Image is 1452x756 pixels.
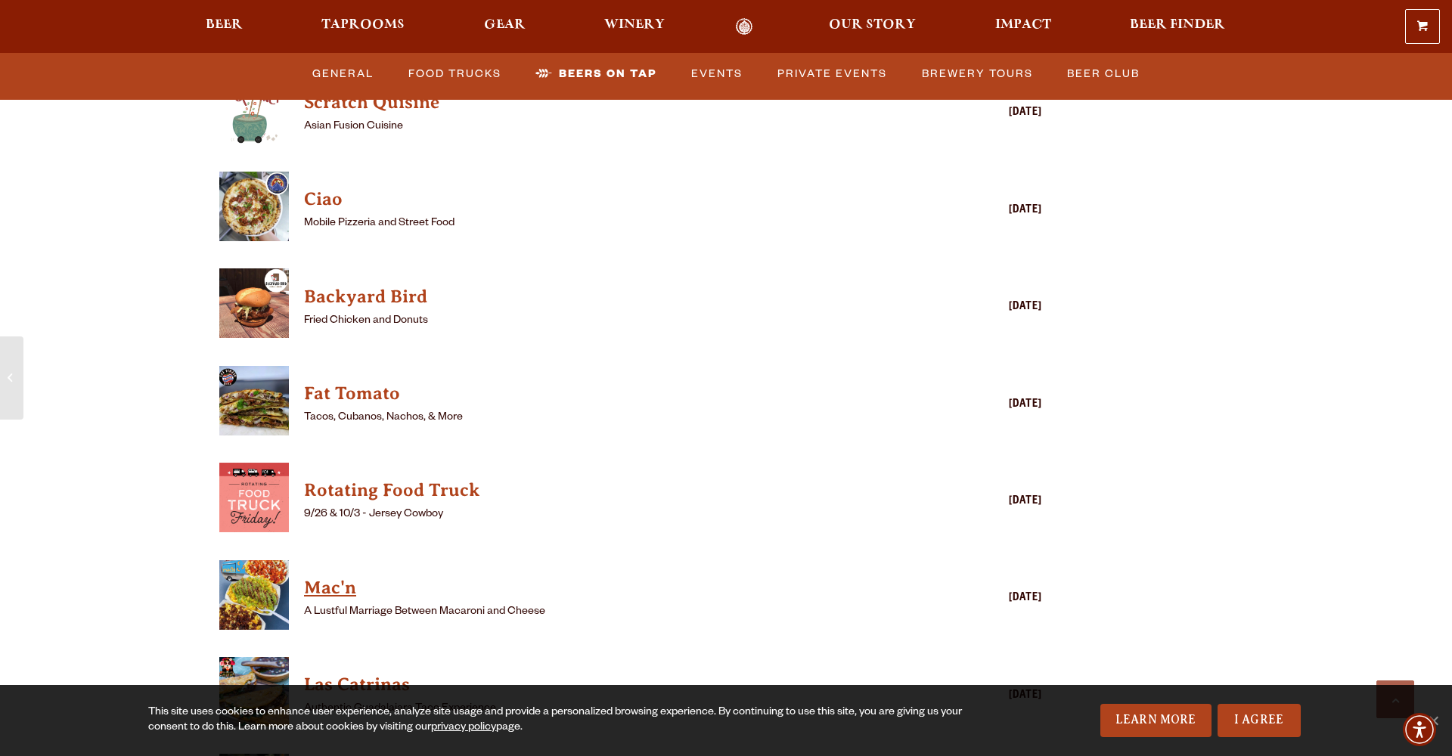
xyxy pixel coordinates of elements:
[921,104,1042,122] div: [DATE]
[304,506,914,524] p: 9/26 & 10/3 - Jersey Cowboy
[594,18,675,36] a: Winery
[219,560,289,638] a: View Mac'n details (opens in a new window)
[219,172,289,241] img: thumbnail food truck
[306,57,380,91] a: General
[219,75,289,153] a: View Scratch Quisine details (opens in a new window)
[206,19,243,31] span: Beer
[921,396,1042,414] div: [DATE]
[219,366,289,444] a: View Fat Tomato details (opens in a new window)
[304,379,914,409] a: View Fat Tomato details (opens in a new window)
[196,18,253,36] a: Beer
[304,476,914,506] a: View Rotating Food Truck details (opens in a new window)
[219,463,289,532] img: thumbnail food truck
[474,18,535,36] a: Gear
[1120,18,1235,36] a: Beer Finder
[304,215,914,233] p: Mobile Pizzeria and Street Food
[829,19,916,31] span: Our Story
[304,479,914,503] h4: Rotating Food Truck
[1376,680,1414,718] a: Scroll to top
[304,312,914,330] p: Fried Chicken and Donuts
[219,268,289,346] a: View Backyard Bird details (opens in a new window)
[304,670,914,700] a: View Las Catrinas details (opens in a new window)
[304,573,914,603] a: View Mac'n details (opens in a new window)
[148,705,974,736] div: This site uses cookies to enhance user experience, analyze site usage and provide a personalized ...
[819,18,926,36] a: Our Story
[304,187,914,212] h4: Ciao
[304,88,914,118] a: View Scratch Quisine details (opens in a new window)
[304,118,914,136] p: Asian Fusion Cuisine
[219,366,289,435] img: thumbnail food truck
[304,409,914,427] p: Tacos, Cubanos, Nachos, & More
[921,493,1042,511] div: [DATE]
[219,268,289,338] img: thumbnail food truck
[312,18,414,36] a: Taprooms
[985,18,1061,36] a: Impact
[916,57,1039,91] a: Brewery Tours
[304,603,914,621] p: A Lustful Marriage Between Macaroni and Cheese
[304,576,914,600] h4: Mac'n
[304,91,914,115] h4: Scratch Quisine
[431,722,496,734] a: privacy policy
[219,657,289,727] img: thumbnail food truck
[771,57,893,91] a: Private Events
[1061,57,1146,91] a: Beer Club
[219,657,289,735] a: View Las Catrinas details (opens in a new window)
[304,184,914,215] a: View Ciao details (opens in a new window)
[685,57,749,91] a: Events
[304,382,914,406] h4: Fat Tomato
[604,19,665,31] span: Winery
[995,19,1051,31] span: Impact
[219,463,289,541] a: View Rotating Food Truck details (opens in a new window)
[304,673,914,697] h4: Las Catrinas
[921,202,1042,220] div: [DATE]
[219,560,289,630] img: thumbnail food truck
[1100,704,1212,737] a: Learn More
[219,75,289,144] img: thumbnail food truck
[1130,19,1225,31] span: Beer Finder
[321,19,405,31] span: Taprooms
[921,299,1042,317] div: [DATE]
[921,590,1042,608] div: [DATE]
[304,285,914,309] h4: Backyard Bird
[1218,704,1301,737] a: I Agree
[402,57,507,91] a: Food Trucks
[484,19,526,31] span: Gear
[304,282,914,312] a: View Backyard Bird details (opens in a new window)
[529,57,662,91] a: Beers on Tap
[219,172,289,249] a: View Ciao details (opens in a new window)
[1403,713,1436,746] div: Accessibility Menu
[715,18,772,36] a: Odell Home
